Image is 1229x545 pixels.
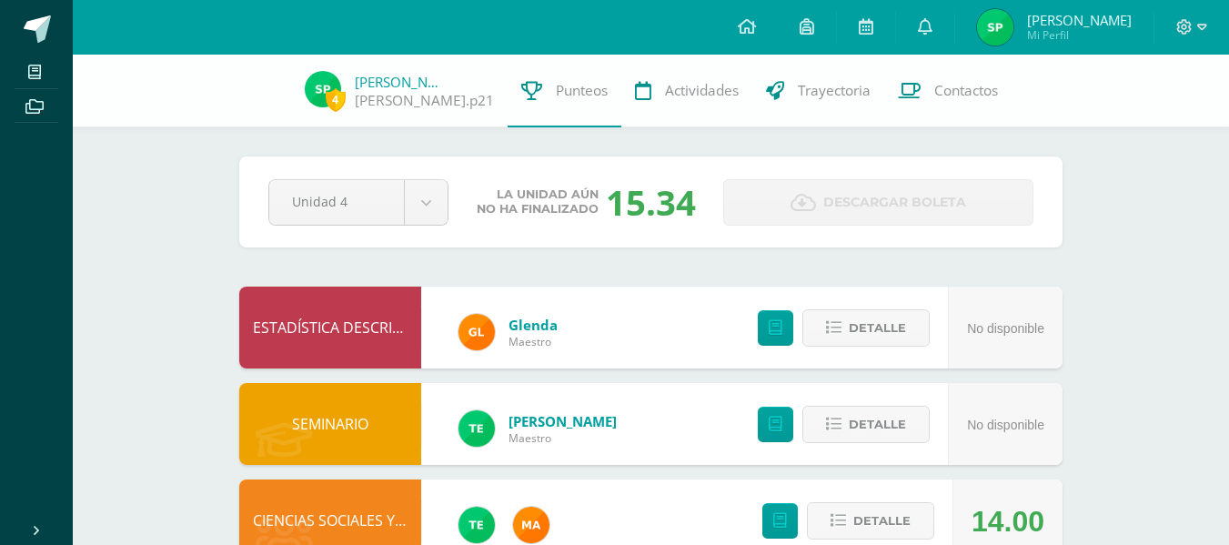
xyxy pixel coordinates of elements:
[509,430,617,446] span: Maestro
[849,408,906,441] span: Detalle
[853,504,911,538] span: Detalle
[355,73,446,91] a: [PERSON_NAME]
[269,180,448,225] a: Unidad 4
[849,311,906,345] span: Detalle
[977,9,1013,45] img: 31f869f0ab9520a7f3c774da42dc8728.png
[292,180,381,223] span: Unidad 4
[884,55,1012,127] a: Contactos
[458,314,495,350] img: 7115e4ef1502d82e30f2a52f7cb22b3f.png
[967,321,1044,336] span: No disponible
[458,507,495,543] img: 43d3dab8d13cc64d9a3940a0882a4dc3.png
[509,316,558,334] a: Glenda
[239,287,421,368] div: ESTADÍSTICA DESCRIPTIVA
[621,55,752,127] a: Actividades
[967,418,1044,432] span: No disponible
[508,55,621,127] a: Punteos
[807,502,934,540] button: Detalle
[802,406,930,443] button: Detalle
[1027,27,1132,43] span: Mi Perfil
[509,334,558,349] span: Maestro
[355,91,494,110] a: [PERSON_NAME].p21
[509,412,617,430] a: [PERSON_NAME]
[477,187,599,217] span: La unidad aún no ha finalizado
[798,81,871,100] span: Trayectoria
[934,81,998,100] span: Contactos
[513,507,549,543] img: 266030d5bbfb4fab9f05b9da2ad38396.png
[752,55,884,127] a: Trayectoria
[556,81,608,100] span: Punteos
[802,309,930,347] button: Detalle
[326,88,346,111] span: 4
[823,180,966,225] span: Descargar boleta
[606,178,696,226] div: 15.34
[1027,11,1132,29] span: [PERSON_NAME]
[665,81,739,100] span: Actividades
[305,71,341,107] img: 31f869f0ab9520a7f3c774da42dc8728.png
[458,410,495,447] img: 43d3dab8d13cc64d9a3940a0882a4dc3.png
[239,383,421,465] div: SEMINARIO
